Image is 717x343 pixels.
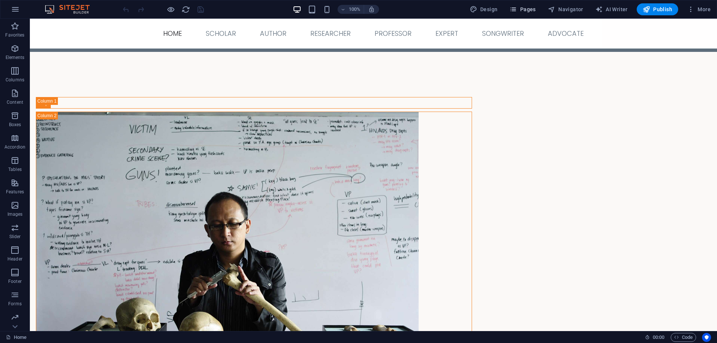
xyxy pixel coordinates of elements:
[658,334,659,340] span: :
[5,32,24,38] p: Favorites
[349,5,361,14] h6: 100%
[7,99,23,105] p: Content
[470,6,498,13] span: Design
[595,6,628,13] span: AI Writer
[338,5,364,14] button: 100%
[506,3,538,15] button: Pages
[643,6,672,13] span: Publish
[4,144,25,150] p: Accordion
[6,189,24,195] p: Features
[181,5,190,14] i: Reload page
[6,333,27,342] a: Click to cancel selection. Double-click to open Pages
[467,3,501,15] div: Design (Ctrl+Alt+Y)
[702,333,711,342] button: Usercentrics
[166,5,175,14] button: Click here to leave preview mode and continue editing
[653,333,664,342] span: 00 00
[684,3,714,15] button: More
[548,6,583,13] span: Navigator
[6,54,25,60] p: Elements
[592,3,631,15] button: AI Writer
[637,3,678,15] button: Publish
[9,122,21,128] p: Boxes
[368,6,375,13] i: On resize automatically adjust zoom level to fit chosen device.
[7,211,23,217] p: Images
[545,3,586,15] button: Navigator
[43,5,99,14] img: Editor Logo
[9,234,21,240] p: Slider
[467,3,501,15] button: Design
[671,333,696,342] button: Code
[181,5,190,14] button: reload
[687,6,711,13] span: More
[8,301,22,307] p: Forms
[509,6,536,13] span: Pages
[8,166,22,172] p: Tables
[8,278,22,284] p: Footer
[674,333,693,342] span: Code
[645,333,665,342] h6: Session time
[6,77,24,83] p: Columns
[7,256,22,262] p: Header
